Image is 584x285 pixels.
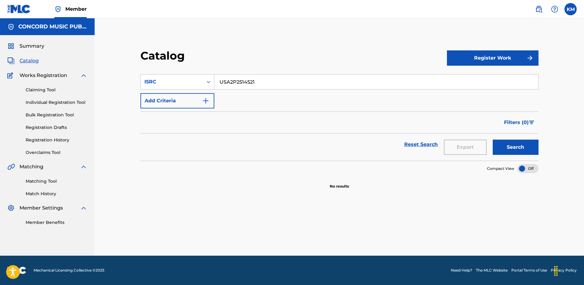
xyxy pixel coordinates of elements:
img: expand [80,72,87,79]
a: Registration History [26,137,87,143]
h5: CONCORD MUSIC PUBLISHING LLC [18,23,87,30]
img: 9d2ae6d4665cec9f34b9.svg [202,97,209,104]
p: No results [330,176,349,189]
span: Compact View [487,166,514,171]
a: Need Help? [451,268,472,273]
img: f7272a7cc735f4ea7f67.svg [526,54,534,62]
span: Matching [20,163,43,170]
img: search [535,5,542,13]
span: Works Registration [20,72,67,79]
img: expand [80,204,87,212]
a: Individual Registration Tool [26,99,87,106]
img: Catalog [7,57,15,64]
img: Summary [7,42,15,50]
div: ISRC [144,78,199,86]
a: Portal Terms of Use [511,268,547,273]
button: Add Criteria [140,93,214,108]
iframe: Chat Widget [553,256,584,285]
img: Member Settings [7,204,15,212]
span: Filters ( 0 ) [504,119,529,126]
form: Search Form [140,74,539,161]
h2: Catalog [140,49,188,63]
img: expand [80,163,87,170]
a: Matching Tool [26,178,87,185]
a: Overclaims Tool [26,149,87,156]
a: Reset Search [401,138,441,151]
a: The MLC Website [476,268,508,273]
img: help [551,5,558,13]
span: Member Settings [20,204,63,212]
img: filter [529,121,534,124]
span: Member [65,5,87,13]
a: Privacy Policy [551,268,577,273]
a: Bulk Registration Tool [26,112,87,118]
span: Catalog [20,57,39,64]
img: Accounts [7,23,15,31]
a: SummarySummary [7,42,44,50]
a: Claiming Tool [26,87,87,93]
a: Registration Drafts [26,124,87,131]
a: CatalogCatalog [7,57,39,64]
span: Mechanical Licensing Collective © 2025 [34,268,104,273]
img: logo [7,267,26,274]
div: Drag [551,262,561,280]
span: Summary [20,42,44,50]
img: Top Rightsholder [54,5,62,13]
img: Works Registration [7,72,15,79]
a: Public Search [533,3,545,15]
img: MLC Logo [7,5,31,13]
img: Matching [7,163,15,170]
button: Register Work [447,50,539,66]
button: Filters (0) [500,115,539,130]
button: Search [493,140,539,155]
a: Match History [26,191,87,197]
a: Member Benefits [26,219,87,226]
iframe: Resource Center [567,188,584,238]
div: Help [549,3,561,15]
div: User Menu [564,3,577,15]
